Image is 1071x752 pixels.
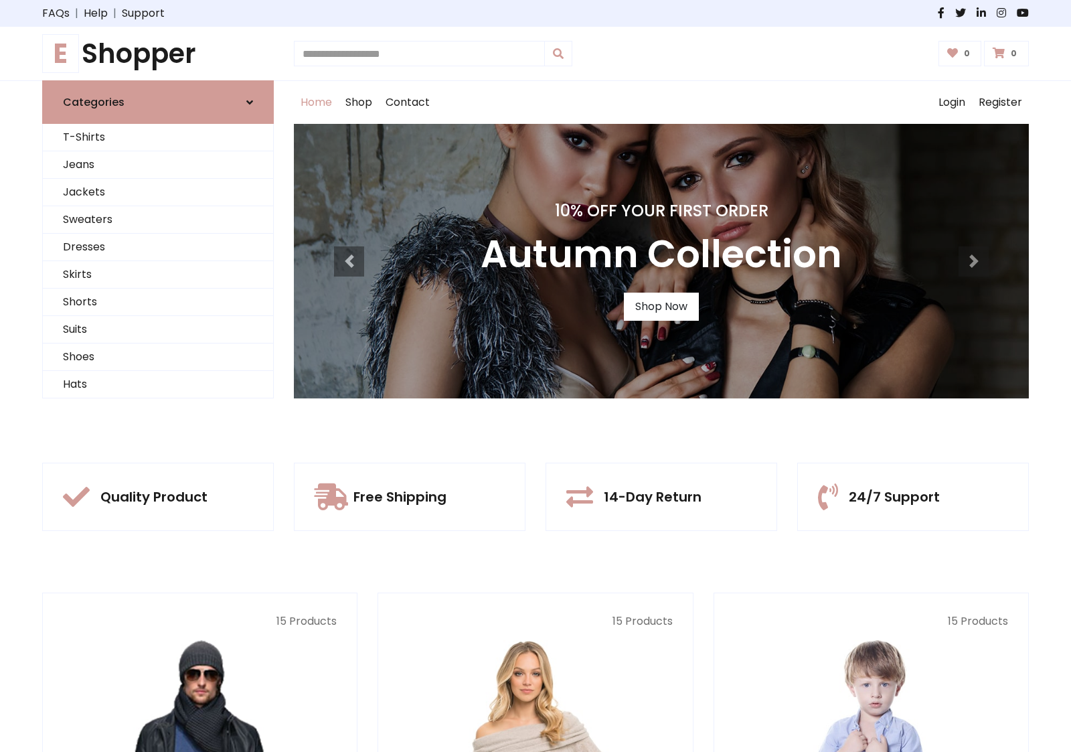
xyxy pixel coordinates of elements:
a: Shorts [43,289,273,316]
a: 0 [938,41,982,66]
a: EShopper [42,37,274,70]
h4: 10% Off Your First Order [481,202,842,221]
a: Home [294,81,339,124]
a: FAQs [42,5,70,21]
h6: Categories [63,96,125,108]
a: T-Shirts [43,124,273,151]
span: 0 [961,48,973,60]
span: E [42,34,79,73]
a: Contact [379,81,436,124]
h3: Autumn Collection [481,232,842,277]
a: 0 [984,41,1029,66]
a: Support [122,5,165,21]
a: Shop [339,81,379,124]
p: 15 Products [63,613,337,629]
a: Shoes [43,344,273,371]
p: 15 Products [734,613,1008,629]
a: Help [84,5,108,21]
h5: Free Shipping [353,489,446,505]
p: 15 Products [398,613,672,629]
span: | [70,5,84,21]
a: Login [932,81,972,124]
a: Sweaters [43,206,273,234]
h1: Shopper [42,37,274,70]
a: Register [972,81,1029,124]
a: Dresses [43,234,273,261]
a: Skirts [43,261,273,289]
a: Suits [43,316,273,344]
span: | [108,5,122,21]
a: Jackets [43,179,273,206]
h5: Quality Product [100,489,208,505]
h5: 14-Day Return [604,489,702,505]
a: Jeans [43,151,273,179]
a: Categories [42,80,274,124]
span: 0 [1007,48,1020,60]
a: Hats [43,371,273,398]
a: Shop Now [624,293,699,321]
h5: 24/7 Support [849,489,940,505]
